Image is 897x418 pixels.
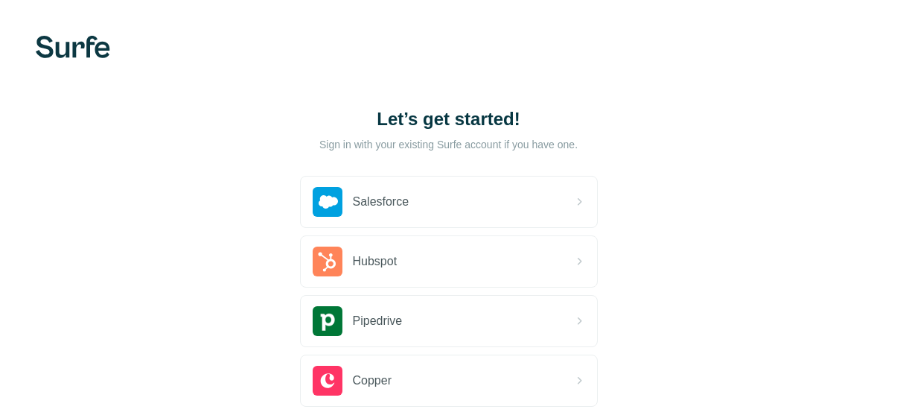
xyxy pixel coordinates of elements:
[300,107,598,131] h1: Let’s get started!
[353,372,392,390] span: Copper
[313,306,342,336] img: pipedrive's logo
[313,366,342,396] img: copper's logo
[353,253,398,270] span: Hubspot
[353,312,403,330] span: Pipedrive
[353,193,409,211] span: Salesforce
[319,137,578,152] p: Sign in with your existing Surfe account if you have one.
[36,36,110,58] img: Surfe's logo
[313,187,342,217] img: salesforce's logo
[313,247,342,276] img: hubspot's logo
